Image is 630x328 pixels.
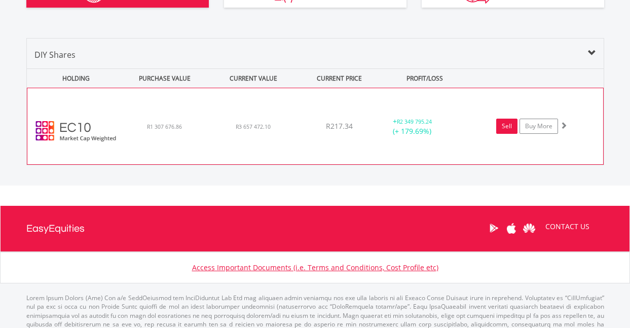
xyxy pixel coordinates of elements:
[382,69,468,88] div: PROFIT/LOSS
[26,206,85,251] a: EasyEquities
[326,121,353,131] span: R217.34
[503,212,521,244] a: Apple
[32,101,120,162] img: EC10.EC.EC10.png
[34,49,76,60] span: DIY Shares
[210,69,297,88] div: CURRENT VALUE
[147,123,182,130] span: R1 307 676.86
[485,212,503,244] a: Google Play
[374,116,450,136] div: + (+ 179.69%)
[236,123,271,130] span: R3 657 472.10
[538,212,597,241] a: CONTACT US
[397,118,432,125] span: R2 349 795.24
[520,119,558,134] a: Buy More
[192,263,438,272] a: Access Important Documents (i.e. Terms and Conditions, Cost Profile etc)
[299,69,379,88] div: CURRENT PRICE
[27,69,120,88] div: HOLDING
[122,69,208,88] div: PURCHASE VALUE
[521,212,538,244] a: Huawei
[496,119,517,134] a: Sell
